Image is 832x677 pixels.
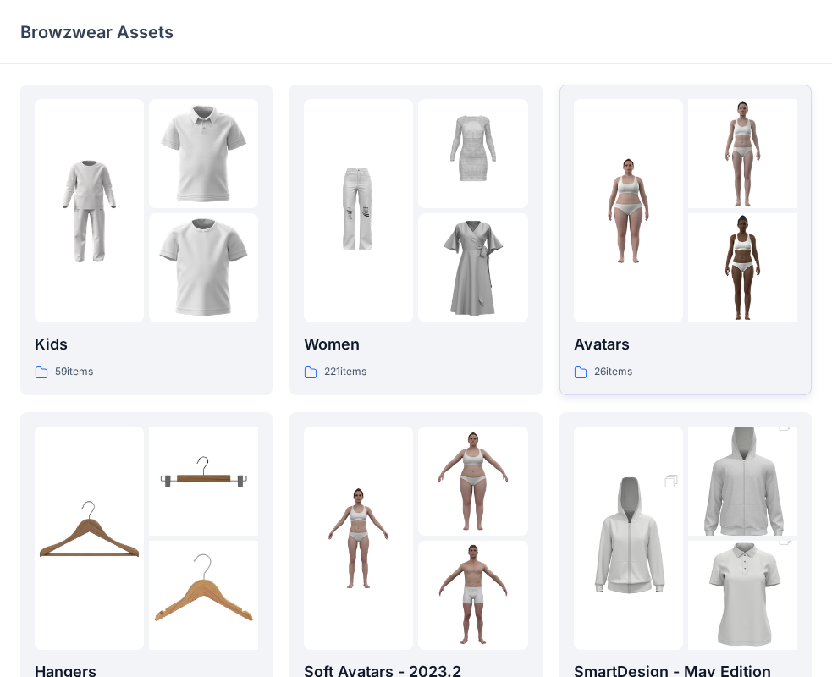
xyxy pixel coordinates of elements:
p: Avatars [574,333,797,356]
img: folder 3 [418,541,527,650]
img: folder 2 [418,99,527,208]
img: folder 3 [149,541,258,650]
a: folder 1folder 2folder 3Women221items [289,85,542,395]
p: 26 items [594,363,632,381]
img: folder 3 [418,213,527,322]
p: 221 items [324,363,366,381]
img: folder 1 [574,157,683,266]
img: folder 2 [149,427,258,536]
img: folder 1 [304,157,413,266]
img: folder 2 [149,99,258,208]
img: folder 1 [574,456,683,620]
img: folder 1 [35,157,144,266]
img: folder 3 [688,213,797,322]
p: 59 items [55,363,93,381]
p: Kids [35,333,258,356]
img: folder 3 [149,213,258,322]
img: folder 1 [304,483,413,592]
img: folder 2 [688,399,797,564]
a: folder 1folder 2folder 3Avatars26items [559,85,812,395]
img: folder 1 [35,483,144,592]
img: folder 2 [418,427,527,536]
p: Women [304,333,527,356]
p: Browzwear Assets [20,20,174,44]
a: folder 1folder 2folder 3Kids59items [20,85,273,395]
img: folder 2 [688,99,797,208]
